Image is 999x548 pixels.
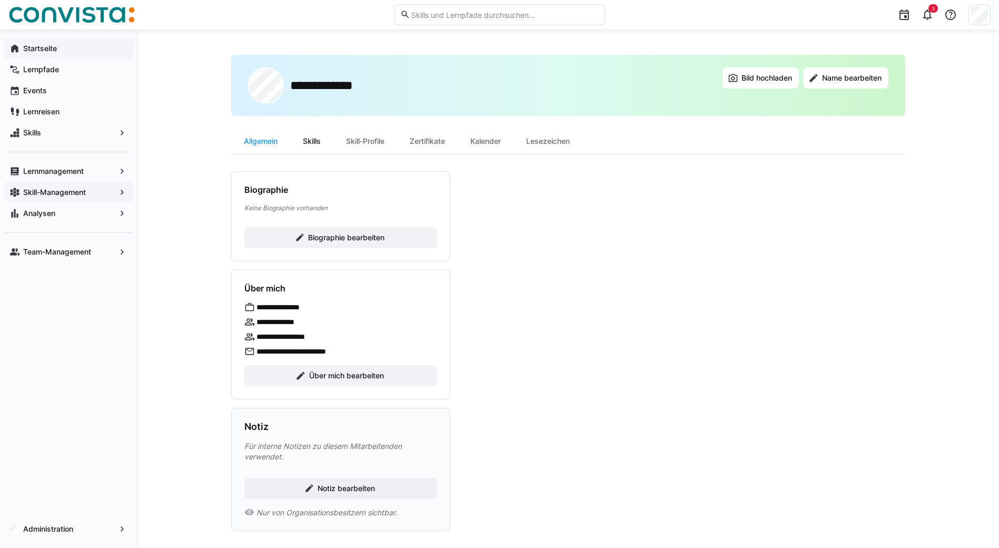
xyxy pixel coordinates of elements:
div: Skill-Profile [333,129,397,154]
div: Allgemein [231,129,290,154]
span: Biographie bearbeiten [306,232,386,243]
span: 3 [932,5,935,12]
button: Biographie bearbeiten [244,227,437,248]
div: Skills [290,129,333,154]
button: Notiz bearbeiten [244,478,437,499]
span: Notiz bearbeiten [316,483,377,494]
button: Bild hochladen [723,67,799,89]
div: Lesezeichen [513,129,582,154]
span: Bild hochladen [740,73,794,83]
button: Über mich bearbeiten [244,365,437,386]
span: Nur von Organisationsbesitzern sichtbar. [256,507,397,518]
div: Kalender [458,129,513,154]
span: Über mich bearbeiten [308,370,385,381]
span: Name bearbeiten [820,73,883,83]
h4: Biographie [244,184,288,195]
p: Für interne Notizen zu diesem Mitarbeitenden verwendet. [244,441,437,462]
div: Zertifikate [397,129,458,154]
h3: Notiz [244,421,269,433]
input: Skills und Lernpfade durchsuchen… [410,10,599,19]
p: Keine Biographie vorhanden [244,203,437,212]
h4: Über mich [244,283,285,293]
button: Name bearbeiten [803,67,888,89]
